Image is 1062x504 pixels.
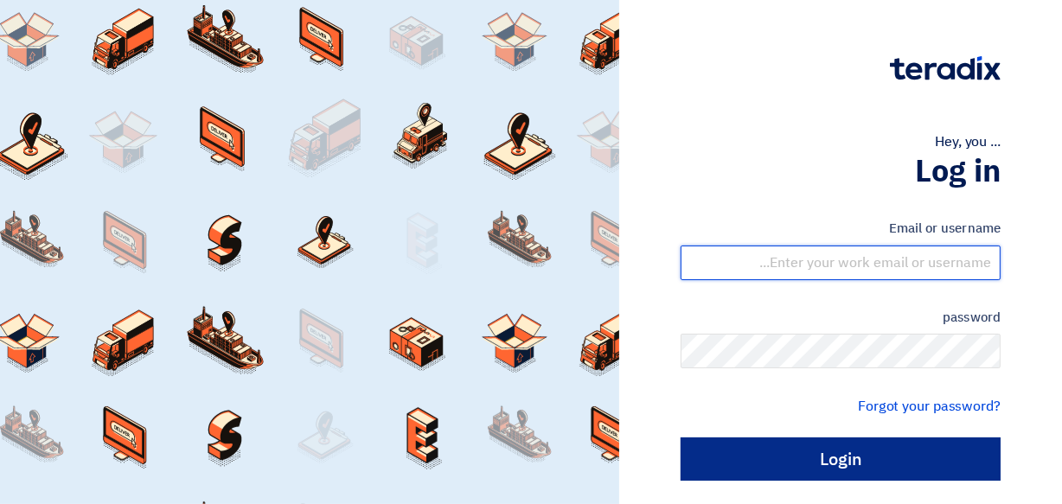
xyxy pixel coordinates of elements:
font: password [943,308,1001,327]
font: Hey, you ... [935,131,1001,152]
input: Enter your work email or username... [681,246,1001,280]
font: Email or username [889,219,1001,238]
font: Log in [915,148,1001,195]
input: Login [681,437,1001,481]
img: Teradix logo [890,56,1001,80]
a: Forgot your password? [858,396,1001,417]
